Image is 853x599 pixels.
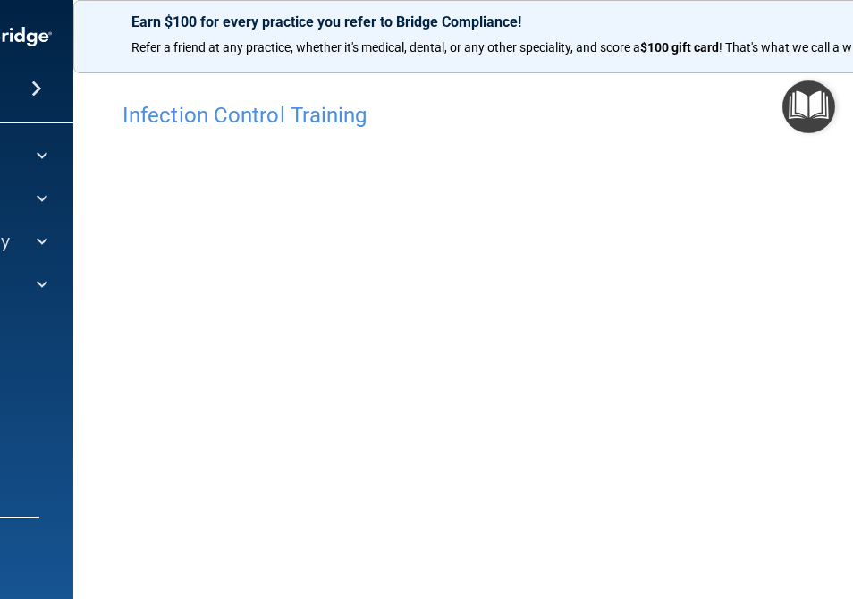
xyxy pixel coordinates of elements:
span: Refer a friend at any practice, whether it's medical, dental, or any other speciality, and score a [131,40,640,55]
strong: $100 gift card [640,40,719,55]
